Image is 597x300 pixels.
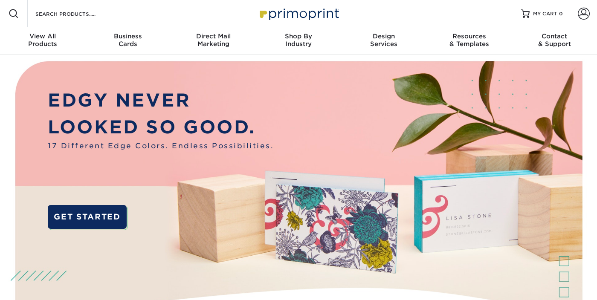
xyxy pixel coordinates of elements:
a: Direct MailMarketing [171,27,256,55]
a: GET STARTED [48,205,127,228]
span: Shop By [256,32,341,40]
input: SEARCH PRODUCTS..... [35,9,118,19]
a: BusinessCards [85,27,171,55]
img: Primoprint [256,4,341,23]
p: LOOKED SO GOOD. [48,114,274,141]
a: Shop ByIndustry [256,27,341,55]
div: Marketing [171,32,256,48]
a: Resources& Templates [426,27,512,55]
div: Industry [256,32,341,48]
span: MY CART [533,10,557,17]
div: & Support [512,32,597,48]
p: EDGY NEVER [48,87,274,114]
span: 0 [559,11,563,17]
span: Resources [426,32,512,40]
span: Direct Mail [171,32,256,40]
span: Business [85,32,171,40]
div: Services [341,32,426,48]
div: Cards [85,32,171,48]
span: Design [341,32,426,40]
a: DesignServices [341,27,426,55]
a: Contact& Support [512,27,597,55]
span: 17 Different Edge Colors. Endless Possibilities. [48,141,274,151]
div: & Templates [426,32,512,48]
span: Contact [512,32,597,40]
